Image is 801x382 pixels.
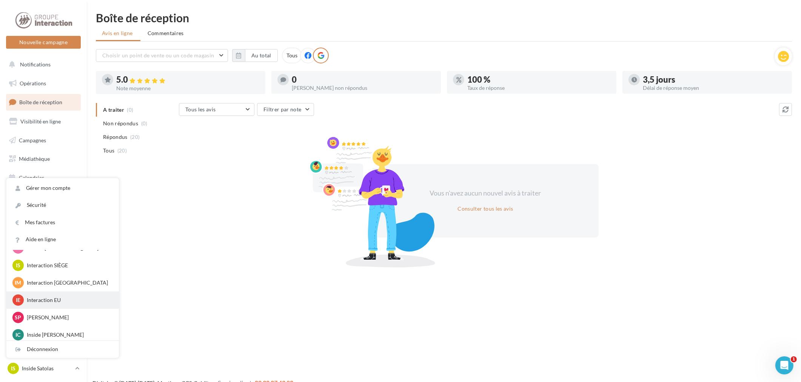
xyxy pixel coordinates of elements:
div: Note moyenne [116,86,259,91]
span: Tous [103,147,114,154]
span: Sp [15,314,22,321]
p: Interaction [GEOGRAPHIC_DATA] [27,279,110,286]
button: Consulter tous les avis [454,204,516,213]
a: Visibilité en ligne [5,114,82,129]
span: Notifications [20,61,51,68]
button: Au total [245,49,278,62]
button: Filtrer par note [257,103,314,116]
a: Médiathèque [5,151,82,167]
span: Commentaires [148,29,184,37]
span: IS [11,365,15,372]
div: [PERSON_NAME] non répondus [292,85,435,91]
div: Taux de réponse [467,85,610,91]
a: Mes factures [6,214,119,231]
div: 5.0 [116,75,259,84]
button: Notifications [5,57,79,72]
a: Opérations [5,75,82,91]
span: IS [16,262,20,269]
button: Nouvelle campagne [6,36,81,49]
a: Boîte de réception [5,94,82,110]
span: 1 [791,356,797,362]
span: IM [15,279,22,286]
span: Opérations [20,80,46,86]
button: Tous les avis [179,103,254,116]
span: Non répondus [103,120,138,127]
div: Délai de réponse moyen [643,85,786,91]
div: 3,5 jours [643,75,786,84]
a: Sécurité [6,197,119,214]
p: Interaction SIÈGE [27,262,110,269]
a: Gérer mon compte [6,180,119,197]
a: IS Inside Satolas [6,361,81,376]
span: (0) [141,120,148,126]
span: Campagnes [19,137,46,143]
span: (20) [117,148,127,154]
span: IE [16,296,20,304]
span: Calendrier [19,174,44,181]
span: Répondus [103,133,128,141]
button: Au total [232,49,278,62]
p: Inside Satolas [22,365,72,372]
div: Boîte de réception [96,12,792,23]
span: (20) [130,134,140,140]
div: Tous [282,48,302,63]
span: Médiathèque [19,156,50,162]
span: Tous les avis [185,106,216,112]
a: Calendrier [5,170,82,186]
iframe: Intercom live chat [775,356,793,374]
span: Boîte de réception [19,99,62,105]
p: Interaction EU [27,296,110,304]
p: Inside [PERSON_NAME] [27,331,110,339]
a: Aide en ligne [6,231,119,248]
span: IC [16,331,21,339]
div: 0 [292,75,435,84]
p: [PERSON_NAME] [27,314,110,321]
span: Choisir un point de vente ou un code magasin [102,52,214,59]
span: Visibilité en ligne [20,118,61,125]
div: Vous n'avez aucun nouvel avis à traiter [421,188,550,198]
div: Déconnexion [6,341,119,358]
div: 100 % [467,75,610,84]
a: Campagnes [5,132,82,148]
button: Choisir un point de vente ou un code magasin [96,49,228,62]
